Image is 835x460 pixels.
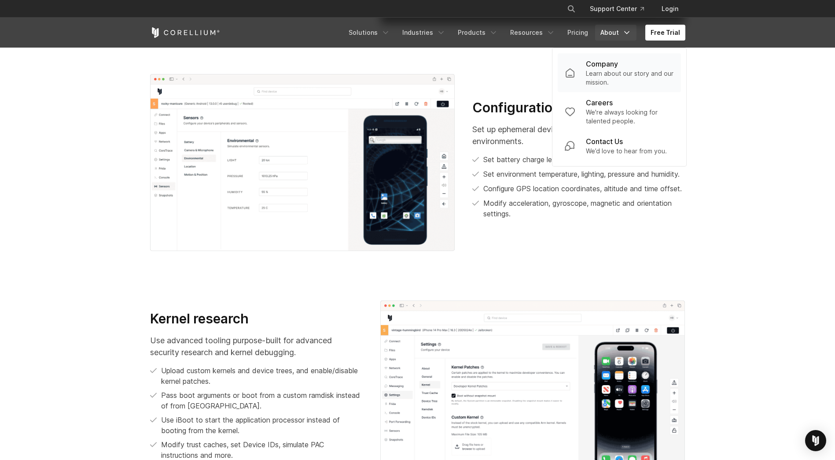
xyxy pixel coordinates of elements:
[563,1,579,17] button: Search
[397,25,451,41] a: Industries
[583,1,651,17] a: Support Center
[586,136,623,147] p: Contact Us
[150,74,455,251] img: Simulate environmental sensors in Corellium's virtual hardware platform
[161,365,363,386] p: Upload custom kernels and device trees, and enable/disable kernel patches.
[483,169,680,179] p: Set environment temperature, lighting, pressure and humidity.
[161,415,363,436] p: Use iBoot to start the application processor instead of booting from the kernel.
[505,25,560,41] a: Resources
[562,25,593,41] a: Pricing
[556,1,685,17] div: Navigation Menu
[645,25,685,41] a: Free Trial
[595,25,636,41] a: About
[150,27,220,38] a: Corellium Home
[586,97,613,108] p: Careers
[483,154,681,165] p: Set battery charge level, health, connection type and status.
[558,53,681,92] a: Company Learn about our story and our mission.
[343,25,395,41] a: Solutions
[472,100,685,116] h3: Configuration and control
[161,390,363,411] p: Pass boot arguments or boot from a custom ramdisk instead of from [GEOGRAPHIC_DATA].
[558,131,681,161] a: Contact Us We’d love to hear from you.
[150,334,363,358] p: Use advanced tooling purpose-built for advanced security research and kernel debugging.
[343,25,685,41] div: Navigation Menu
[483,183,682,194] p: Configure GPS location coordinates, altitude and time offset.
[483,198,685,219] p: Modify acceleration, gyroscope, magnetic and orientation settings.
[586,69,674,87] p: Learn about our story and our mission.
[805,430,826,451] div: Open Intercom Messenger
[586,108,674,126] p: We're always looking for talented people.
[655,1,685,17] a: Login
[558,92,681,131] a: Careers We're always looking for talented people.
[472,123,685,147] p: Set up ephemeral device states to replicate real-world environments.
[452,25,503,41] a: Products
[150,311,363,327] h3: Kernel research
[586,147,667,156] p: We’d love to hear from you.
[586,59,618,69] p: Company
